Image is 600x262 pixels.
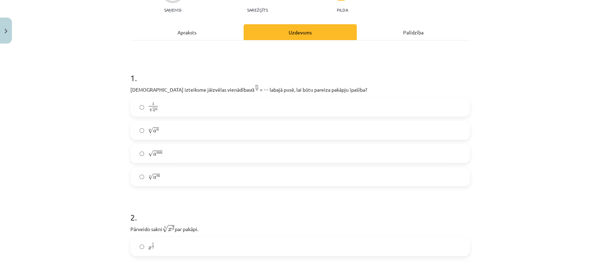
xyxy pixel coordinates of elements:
span: x [148,247,151,250]
p: pilda [337,7,348,12]
span: a [251,89,254,92]
p: Sarežģīts [247,7,268,12]
h1: 1 . [130,61,470,83]
span: 5 [152,243,154,245]
span: a [153,153,156,156]
span: a [153,176,156,179]
p: Saņemsi [161,7,184,12]
span: √ [149,108,153,112]
div: Apraksts [130,24,244,40]
span: n [156,129,159,131]
div: Uzdevums [244,24,357,40]
h1: 2 . [130,200,470,222]
span: a [153,130,156,133]
span: 2 [152,247,154,249]
span: n [160,152,162,154]
div: Palīdzība [357,24,470,40]
span: m [255,85,258,87]
span: √ [148,127,153,133]
span: a [153,110,155,112]
span: m [156,175,160,177]
span: √ [148,151,153,157]
span: √ [148,174,153,180]
span: x [168,228,172,231]
span: 2 [172,226,174,230]
p: [DEMOGRAPHIC_DATA] izteiksme jāizvēlas vienādības = ⋯ labajā pusē, lai būtu pareiza pakāpju īpašība? [130,85,470,93]
span: m [155,109,157,111]
span: √ [162,225,168,232]
span: 1 [152,103,154,106]
span: n [256,89,258,91]
span: m [156,152,160,154]
img: icon-close-lesson-0947bae3869378f0d4975bcd49f059093ad1ed9edebbc8119c70593378902aed.svg [5,29,7,33]
p: Pārveido sakni par pakāpi. [130,224,470,233]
